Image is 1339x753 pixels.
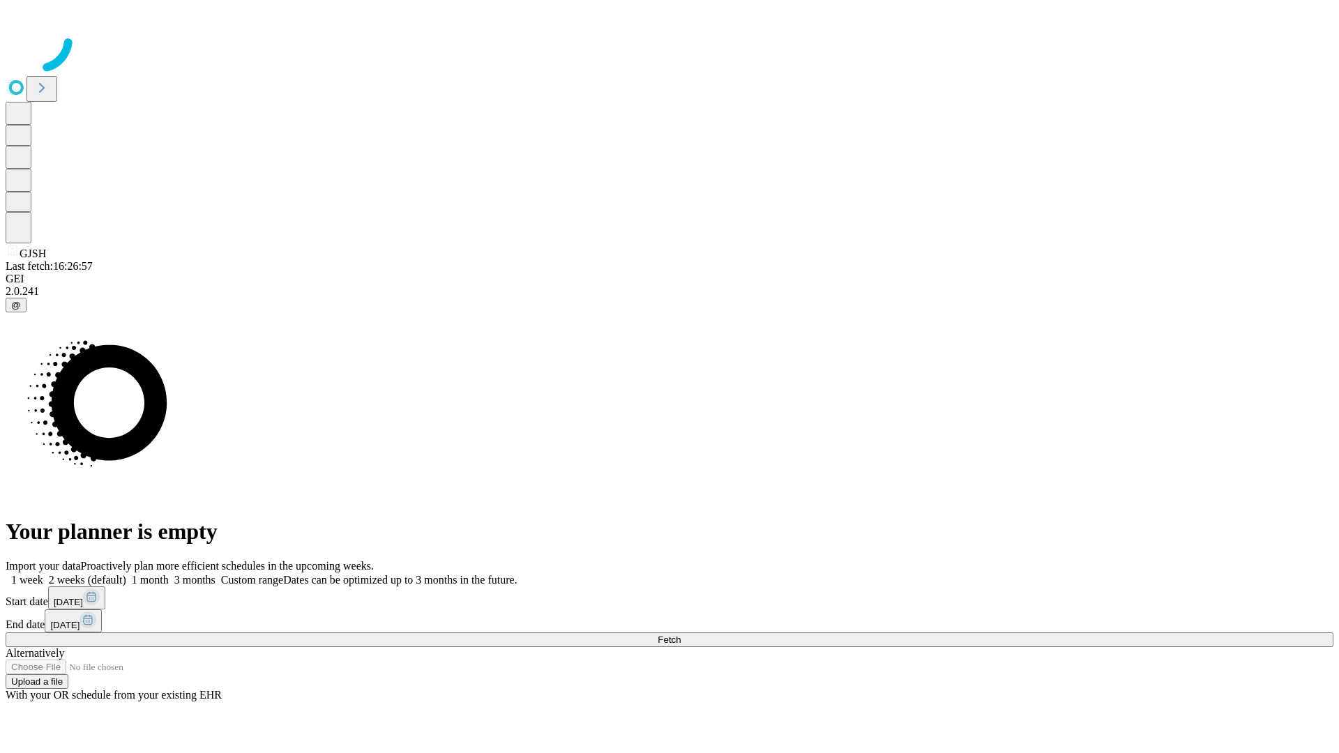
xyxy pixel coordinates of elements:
[11,300,21,310] span: @
[6,689,222,701] span: With your OR schedule from your existing EHR
[132,574,169,586] span: 1 month
[6,632,1333,647] button: Fetch
[6,560,81,572] span: Import your data
[45,609,102,632] button: [DATE]
[48,586,105,609] button: [DATE]
[50,620,80,630] span: [DATE]
[6,647,64,659] span: Alternatively
[658,634,681,645] span: Fetch
[6,285,1333,298] div: 2.0.241
[283,574,517,586] span: Dates can be optimized up to 3 months in the future.
[6,674,68,689] button: Upload a file
[6,609,1333,632] div: End date
[81,560,374,572] span: Proactively plan more efficient schedules in the upcoming weeks.
[174,574,215,586] span: 3 months
[54,597,83,607] span: [DATE]
[6,519,1333,545] h1: Your planner is empty
[221,574,283,586] span: Custom range
[6,260,93,272] span: Last fetch: 16:26:57
[20,248,46,259] span: GJSH
[6,298,27,312] button: @
[6,586,1333,609] div: Start date
[49,574,126,586] span: 2 weeks (default)
[6,273,1333,285] div: GEI
[11,574,43,586] span: 1 week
